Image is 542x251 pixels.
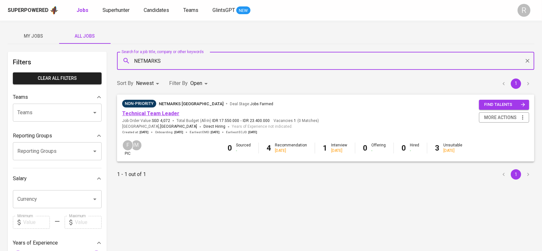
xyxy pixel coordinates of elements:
[50,5,59,15] img: app logo
[103,6,131,14] a: Superhunter
[117,79,133,87] p: Sort By
[8,7,49,14] div: Superpowered
[90,195,99,204] button: Open
[211,130,220,135] span: [DATE]
[443,148,462,153] div: [DATE]
[363,144,367,153] b: 0
[90,147,99,156] button: Open
[190,130,220,135] span: Earliest EMD :
[243,118,270,124] span: IDR 23.400.000
[18,74,96,82] span: Clear All filters
[155,130,183,135] span: Onboarding :
[518,4,530,17] div: R
[136,79,154,87] p: Newest
[13,57,102,67] h6: Filters
[203,124,225,129] span: Direct Hiring
[13,91,102,104] div: Teams
[63,32,107,40] span: All Jobs
[169,79,188,87] p: Filter By
[77,6,90,14] a: Jobs
[484,101,525,108] span: find talents
[13,239,58,247] p: Years of Experience
[212,6,250,14] a: GlintsGPT NEW
[498,79,534,89] nav: pagination navigation
[131,140,142,151] div: M
[230,102,273,106] span: Deal Stage :
[152,118,170,124] span: SGD 4,072
[8,5,59,15] a: Superpoweredapp logo
[103,7,130,13] span: Superhunter
[13,72,102,84] button: Clear All filters
[136,78,161,89] div: Newest
[435,144,439,153] b: 3
[190,80,202,86] span: Open
[122,140,133,156] div: pic
[183,6,200,14] a: Teams
[479,100,529,110] button: find talents
[402,144,406,153] b: 0
[122,100,156,107] div: Sufficient Talents in Pipeline
[331,148,347,153] div: [DATE]
[226,130,257,135] span: Earliest ECJD :
[23,216,50,229] input: Value
[511,79,521,89] button: page 1
[122,110,179,116] a: Technical Team Leader
[228,144,232,153] b: 0
[248,130,257,135] span: [DATE]
[122,130,149,135] span: Created at :
[122,140,133,151] div: F
[122,124,197,130] span: [GEOGRAPHIC_DATA] ,
[274,118,319,124] span: Vacancies ( 0 Matches )
[484,114,517,122] span: more actions
[176,118,270,124] span: Total Budget (All-In)
[266,144,271,153] b: 4
[13,172,102,185] div: Salary
[117,171,146,178] p: 1 - 1 out of 1
[122,100,156,107] span: Non-Priority
[174,130,183,135] span: [DATE]
[323,144,327,153] b: 1
[122,118,170,124] span: Job Order Value
[293,118,296,124] span: 1
[212,7,235,13] span: GlintsGPT
[144,6,170,14] a: Candidates
[511,169,521,180] button: page 1
[410,148,419,153] div: -
[479,112,529,123] button: more actions
[275,143,307,153] div: Recommendation
[140,130,149,135] span: [DATE]
[90,108,99,117] button: Open
[236,143,251,153] div: Sourced
[236,148,251,153] div: -
[144,7,169,13] span: Candidates
[523,56,532,65] button: Clear
[232,124,293,130] span: Years of Experience not indicated.
[77,7,88,13] b: Jobs
[183,7,198,13] span: Teams
[236,7,250,14] span: NEW
[410,143,419,153] div: Hired
[190,78,210,89] div: Open
[371,143,386,153] div: Offering
[240,118,241,124] span: -
[371,148,386,153] div: -
[13,237,102,249] div: Years of Experience
[13,132,52,140] p: Reporting Groups
[498,169,534,180] nav: pagination navigation
[250,102,273,106] span: Jobs Farmed
[212,118,239,124] span: IDR 17.550.000
[331,143,347,153] div: Interview
[12,32,55,40] span: My Jobs
[13,175,27,182] p: Salary
[75,216,102,229] input: Value
[160,124,197,130] span: [GEOGRAPHIC_DATA]
[13,93,28,101] p: Teams
[275,148,307,153] div: [DATE]
[13,129,102,142] div: Reporting Groups
[443,143,462,153] div: Unsuitable
[159,101,223,106] span: Netmarks [GEOGRAPHIC_DATA]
